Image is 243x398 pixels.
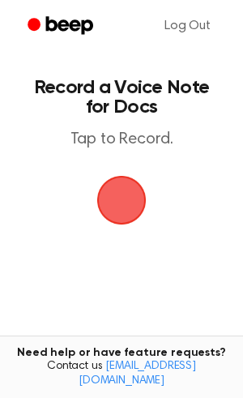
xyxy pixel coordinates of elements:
[29,78,214,117] h1: Record a Voice Note for Docs
[148,6,227,45] a: Log Out
[10,360,233,388] span: Contact us
[16,11,108,42] a: Beep
[79,361,196,387] a: [EMAIL_ADDRESS][DOMAIN_NAME]
[29,130,214,150] p: Tap to Record.
[97,176,146,225] img: Beep Logo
